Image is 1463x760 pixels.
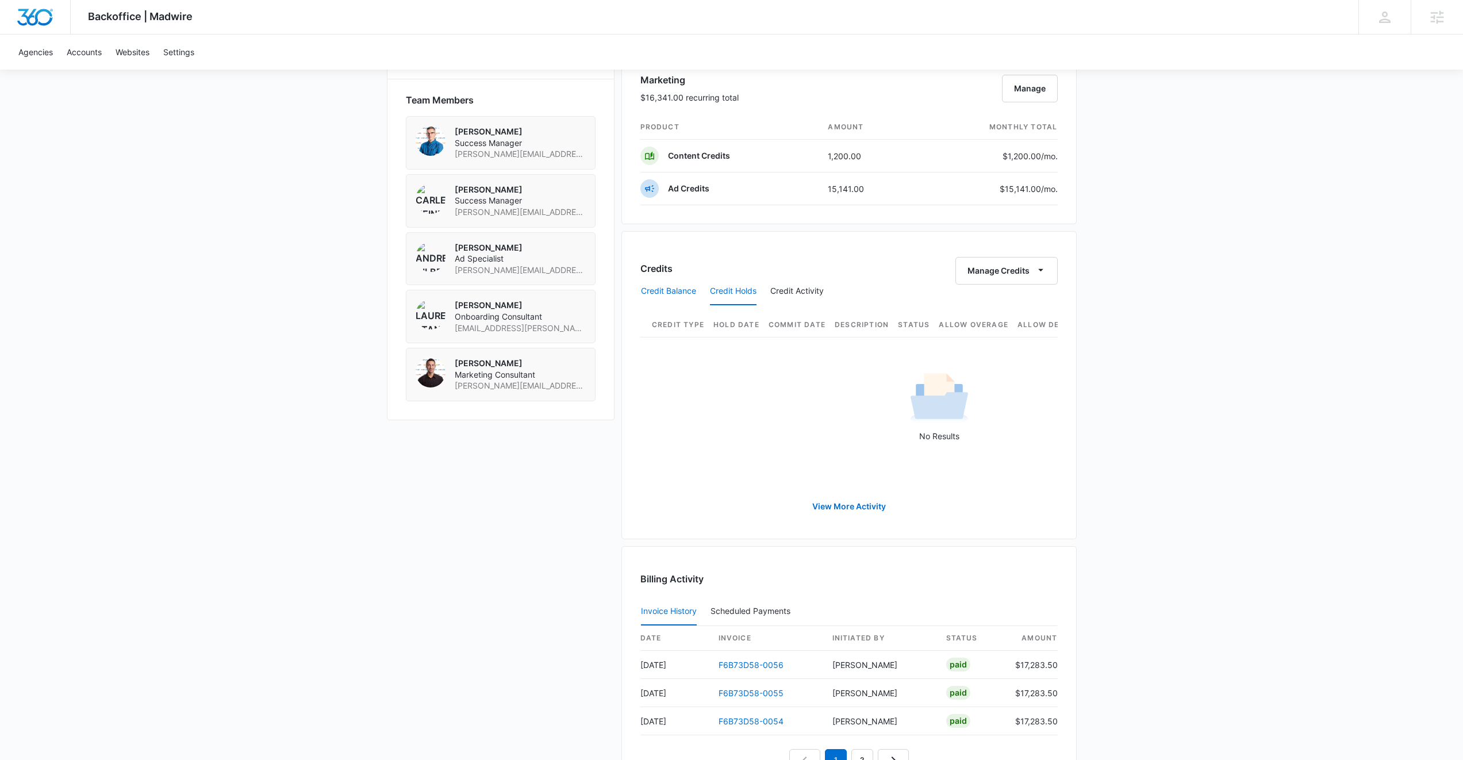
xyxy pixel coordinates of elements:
[946,658,970,671] div: Paid
[819,172,917,205] td: 15,141.00
[416,300,446,329] img: Lauren Stange
[640,115,819,140] th: product
[710,278,757,305] button: Credit Holds
[455,369,586,381] span: Marketing Consultant
[917,115,1057,140] th: monthly total
[641,598,697,625] button: Invoice History
[1006,626,1058,651] th: amount
[60,34,109,70] a: Accounts
[455,300,586,311] p: [PERSON_NAME]
[640,91,739,103] p: $16,341.00 recurring total
[801,493,897,520] a: View More Activity
[719,688,784,698] a: F6B73D58-0055
[713,320,759,330] span: Hold Date
[1041,151,1058,161] span: /mo.
[11,34,60,70] a: Agencies
[823,707,937,735] td: [PERSON_NAME]
[823,626,937,651] th: Initiated By
[455,137,586,149] span: Success Manager
[416,358,446,387] img: dillion koch
[455,358,586,369] p: [PERSON_NAME]
[640,73,739,87] h3: Marketing
[668,183,709,194] p: Ad Credits
[911,370,968,427] img: No Results
[455,253,586,264] span: Ad Specialist
[406,93,474,107] span: Team Members
[416,126,446,156] img: Timothy Johansen
[1006,707,1058,735] td: $17,283.50
[719,660,784,670] a: F6B73D58-0056
[939,320,1008,330] span: Allow Overage
[1000,183,1058,195] p: $15,141.00
[946,686,970,700] div: Paid
[640,626,709,651] th: date
[455,380,586,391] span: [PERSON_NAME][EMAIL_ADDRESS][PERSON_NAME][DOMAIN_NAME]
[955,257,1058,285] button: Manage Credits
[711,607,795,615] div: Scheduled Payments
[88,10,193,22] span: Backoffice | Madwire
[455,311,586,323] span: Onboarding Consultant
[109,34,156,70] a: Websites
[640,679,709,707] td: [DATE]
[769,320,825,330] span: Commit Date
[1017,320,1080,330] span: Allow Deficit
[156,34,201,70] a: Settings
[455,323,586,334] span: [EMAIL_ADDRESS][PERSON_NAME][DOMAIN_NAME]
[640,572,1058,586] h3: Billing Activity
[416,242,446,272] img: Andrew Gilbert
[455,126,586,137] p: [PERSON_NAME]
[1041,184,1058,194] span: /mo.
[640,651,709,679] td: [DATE]
[709,626,823,651] th: invoice
[835,320,889,330] span: Description
[719,716,784,726] a: F6B73D58-0054
[652,320,704,330] span: Credit Type
[898,320,930,330] span: Status
[640,707,709,735] td: [DATE]
[823,651,937,679] td: [PERSON_NAME]
[946,714,970,728] div: Paid
[416,184,446,214] img: Carlee Heinmiller
[937,626,1006,651] th: status
[1002,75,1058,102] button: Manage
[455,184,586,195] p: [PERSON_NAME]
[770,278,824,305] button: Credit Activity
[1006,679,1058,707] td: $17,283.50
[455,195,586,206] span: Success Manager
[455,206,586,218] span: [PERSON_NAME][EMAIL_ADDRESS][PERSON_NAME][DOMAIN_NAME]
[668,150,730,162] p: Content Credits
[455,264,586,276] span: [PERSON_NAME][EMAIL_ADDRESS][PERSON_NAME][DOMAIN_NAME]
[455,148,586,160] span: [PERSON_NAME][EMAIL_ADDRESS][PERSON_NAME][DOMAIN_NAME]
[823,679,937,707] td: [PERSON_NAME]
[455,242,586,254] p: [PERSON_NAME]
[1003,150,1058,162] p: $1,200.00
[1006,651,1058,679] td: $17,283.50
[640,430,1238,442] p: No Results
[819,115,917,140] th: amount
[640,262,673,275] h3: Credits
[641,278,696,305] button: Credit Balance
[819,140,917,172] td: 1,200.00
